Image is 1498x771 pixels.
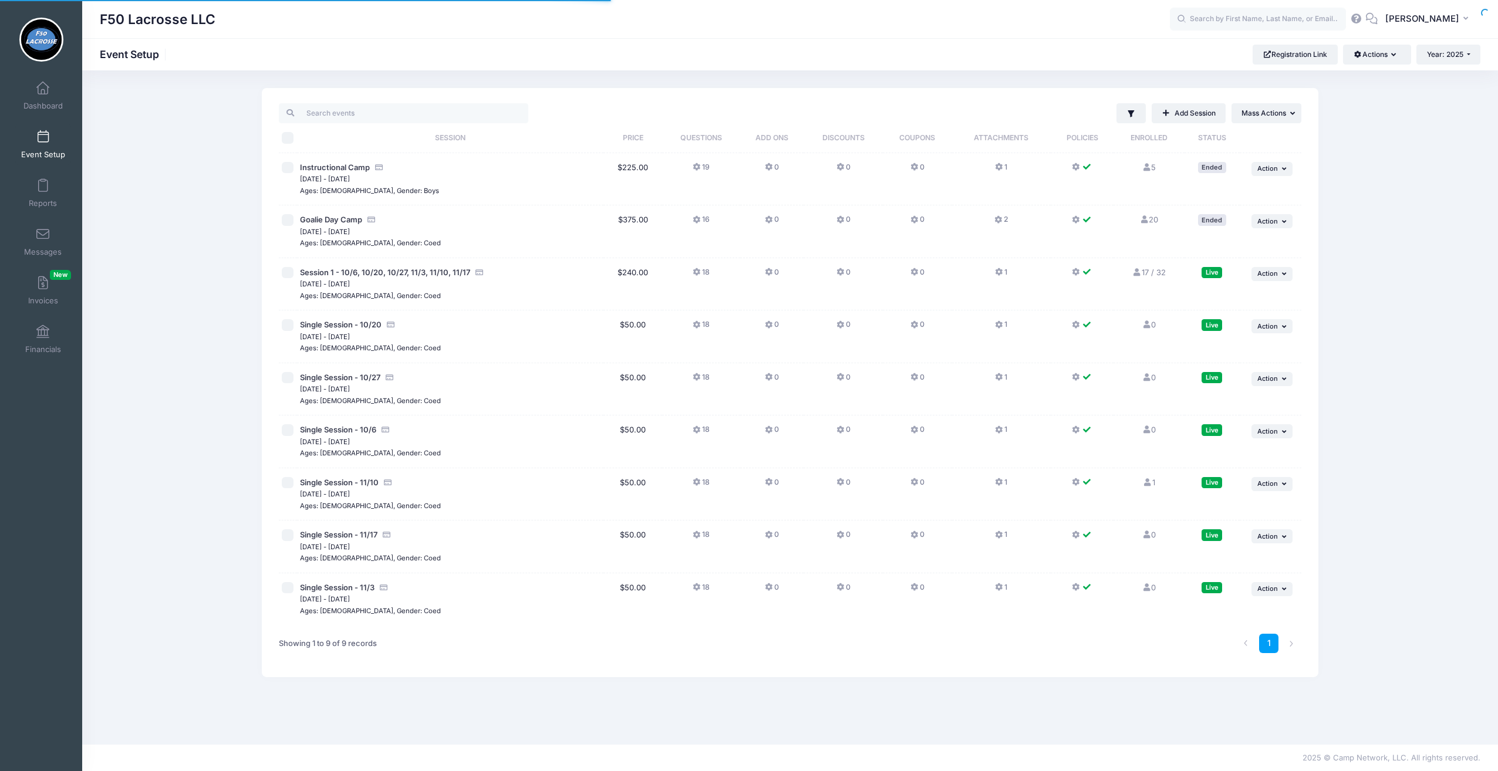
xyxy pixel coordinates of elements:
button: Action [1251,424,1293,438]
button: 1 [995,529,1007,546]
a: 1 [1259,634,1278,653]
small: Ages: [DEMOGRAPHIC_DATA], Gender: Coed [300,344,441,352]
small: Ages: [DEMOGRAPHIC_DATA], Gender: Coed [300,397,441,405]
small: [DATE] - [DATE] [300,595,350,603]
h1: Event Setup [100,48,169,60]
button: 0 [836,477,851,494]
small: [DATE] - [DATE] [300,490,350,498]
button: 1 [995,162,1007,179]
small: Ages: [DEMOGRAPHIC_DATA], Gender: Coed [300,449,441,457]
button: Action [1251,267,1293,281]
div: Ended [1198,214,1226,225]
i: Accepting Credit Card Payments [379,584,388,591]
span: Action [1257,374,1278,383]
button: Action [1251,529,1293,543]
button: 0 [765,319,779,336]
th: Discounts [804,123,883,153]
span: Year: 2025 [1427,50,1463,59]
div: Showing 1 to 9 of 9 records [279,630,377,657]
td: $50.00 [603,363,662,416]
button: 1 [995,267,1007,284]
button: 18 [693,529,710,546]
span: Single Session - 11/17 [300,530,377,539]
small: [DATE] - [DATE] [300,175,350,183]
i: Accepting Credit Card Payments [383,479,392,486]
a: 0 [1142,373,1156,382]
span: Single Session - 10/27 [300,373,380,382]
button: Action [1251,214,1293,228]
button: 0 [765,162,779,179]
span: Discounts [822,133,865,142]
button: Action [1251,372,1293,386]
span: Questions [680,133,722,142]
a: Reports [15,173,71,214]
button: 0 [765,529,779,546]
button: 0 [836,372,851,389]
a: Messages [15,221,71,262]
th: Status [1185,123,1240,153]
span: Invoices [28,296,58,306]
i: Accepting Credit Card Payments [386,321,395,329]
span: 2025 © Camp Network, LLC. All rights reserved. [1303,753,1480,762]
button: 18 [693,424,710,441]
button: 0 [910,372,925,389]
span: Action [1257,479,1278,488]
span: Action [1257,584,1278,593]
i: Accepting Credit Card Payments [382,531,391,539]
span: Single Session - 11/10 [300,478,379,487]
small: Ages: [DEMOGRAPHIC_DATA], Gender: Coed [300,502,441,510]
small: Ages: [DEMOGRAPHIC_DATA], Gender: Boys [300,187,439,195]
span: Action [1257,532,1278,540]
span: Mass Actions [1241,109,1286,117]
span: Event Setup [21,150,65,160]
small: [DATE] - [DATE] [300,543,350,551]
button: 1 [995,424,1007,441]
a: 1 [1143,478,1155,487]
span: Action [1257,322,1278,330]
button: 0 [836,214,851,231]
button: 18 [693,319,710,336]
div: Live [1202,424,1222,435]
button: 0 [836,424,851,441]
button: 2 [994,214,1008,231]
small: Ages: [DEMOGRAPHIC_DATA], Gender: Coed [300,554,441,562]
small: Ages: [DEMOGRAPHIC_DATA], Gender: Coed [300,292,441,300]
button: 0 [836,162,851,179]
button: 0 [910,319,925,336]
span: Action [1257,217,1278,225]
button: 1 [995,372,1007,389]
i: Accepting Credit Card Payments [474,269,484,276]
div: Ended [1198,162,1226,173]
button: 0 [765,477,779,494]
th: Coupons [883,123,952,153]
span: Reports [29,198,57,208]
button: 18 [693,477,710,494]
a: 5 [1142,163,1156,172]
a: InvoicesNew [15,270,71,311]
a: Event Setup [15,124,71,165]
div: Live [1202,529,1222,540]
td: $50.00 [603,573,662,625]
a: 0 [1142,320,1156,329]
i: Accepting Credit Card Payments [380,426,390,434]
span: Policies [1067,133,1098,142]
a: Add Session [1152,103,1226,123]
th: Session [297,123,603,153]
a: 0 [1142,583,1156,592]
a: Registration Link [1253,45,1338,65]
button: 18 [693,372,710,389]
span: [PERSON_NAME] [1385,12,1459,25]
button: Action [1251,477,1293,491]
button: 1 [995,582,1007,599]
a: 17 / 32 [1132,268,1166,277]
td: $50.00 [603,468,662,521]
button: Action [1251,319,1293,333]
button: 0 [836,319,851,336]
i: Accepting Credit Card Payments [384,374,394,381]
img: F50 Lacrosse LLC [19,18,63,62]
span: Single Session - 10/20 [300,320,382,329]
th: Questions [662,123,740,153]
button: 0 [910,214,925,231]
a: Financials [15,319,71,360]
button: 0 [765,372,779,389]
